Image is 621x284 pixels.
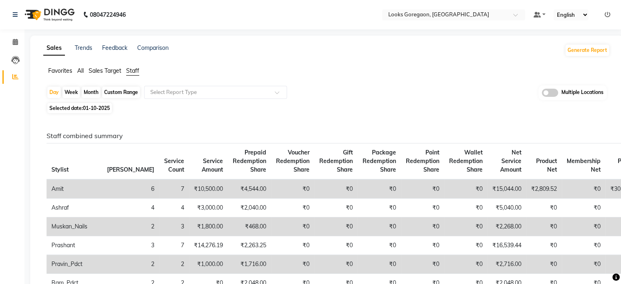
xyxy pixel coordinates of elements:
span: Package Redemption Share [363,149,396,173]
td: ₹0 [401,255,444,274]
td: ₹2,268.00 [487,217,526,236]
td: ₹0 [526,199,562,217]
td: ₹0 [444,255,487,274]
span: Selected date: [47,103,112,113]
td: ₹0 [526,255,562,274]
td: ₹0 [562,199,605,217]
td: ₹2,716.00 [487,255,526,274]
span: Point Redemption Share [406,149,439,173]
a: Comparison [137,44,169,51]
td: ₹0 [271,199,314,217]
td: ₹0 [314,179,358,199]
td: 3 [159,217,189,236]
td: ₹1,716.00 [228,255,271,274]
td: 6 [102,179,159,199]
span: Voucher Redemption Share [276,149,309,173]
td: ₹0 [401,179,444,199]
td: ₹0 [401,236,444,255]
td: ₹468.00 [228,217,271,236]
span: Wallet Redemption Share [449,149,483,173]
td: ₹0 [444,236,487,255]
td: ₹0 [401,199,444,217]
td: ₹0 [444,179,487,199]
div: Day [47,87,61,98]
td: ₹10,500.00 [189,179,228,199]
td: ₹5,040.00 [487,199,526,217]
span: Service Count [164,157,184,173]
td: ₹0 [271,179,314,199]
td: ₹0 [271,255,314,274]
td: ₹0 [358,199,401,217]
td: ₹2,809.52 [526,179,562,199]
td: ₹0 [562,236,605,255]
td: ₹0 [358,217,401,236]
span: [PERSON_NAME] [107,166,154,173]
img: logo [21,3,77,26]
td: 4 [159,199,189,217]
td: ₹14,276.19 [189,236,228,255]
b: 08047224946 [90,3,126,26]
td: ₹0 [314,199,358,217]
td: Prashant [47,236,102,255]
td: ₹0 [314,236,358,255]
td: ₹0 [314,255,358,274]
span: Favorites [48,67,72,74]
td: 2 [102,217,159,236]
td: 7 [159,236,189,255]
td: ₹1,000.00 [189,255,228,274]
td: ₹0 [314,217,358,236]
td: 2 [102,255,159,274]
span: 01-10-2025 [83,105,110,111]
td: 7 [159,179,189,199]
td: ₹0 [444,217,487,236]
td: ₹0 [562,217,605,236]
td: ₹15,044.00 [487,179,526,199]
span: Gift Redemption Share [319,149,353,173]
td: ₹0 [271,217,314,236]
div: Week [62,87,80,98]
td: 3 [102,236,159,255]
td: ₹0 [526,217,562,236]
td: 2 [159,255,189,274]
span: Membership Net [567,157,601,173]
td: ₹1,800.00 [189,217,228,236]
span: Staff [126,67,139,74]
span: Stylist [51,166,69,173]
button: Generate Report [565,45,609,56]
td: Ashraf [47,199,102,217]
a: Feedback [102,44,127,51]
a: Trends [75,44,92,51]
div: Month [82,87,100,98]
span: Net Service Amount [500,149,521,173]
td: ₹4,544.00 [228,179,271,199]
td: ₹2,040.00 [228,199,271,217]
span: Service Amount [202,157,223,173]
td: ₹0 [401,217,444,236]
span: Sales Target [89,67,121,74]
span: All [77,67,84,74]
td: Pravin_Pdct [47,255,102,274]
td: 4 [102,199,159,217]
div: Custom Range [102,87,140,98]
h6: Staff combined summary [47,132,603,140]
td: ₹0 [358,179,401,199]
td: ₹0 [562,255,605,274]
a: Sales [43,41,65,56]
td: ₹0 [358,236,401,255]
span: Product Net [536,157,557,173]
td: ₹2,263.25 [228,236,271,255]
td: ₹0 [271,236,314,255]
span: Multiple Locations [561,89,603,97]
td: ₹0 [562,179,605,199]
td: ₹0 [358,255,401,274]
td: Muskan_Nails [47,217,102,236]
span: Prepaid Redemption Share [233,149,266,173]
td: ₹16,539.44 [487,236,526,255]
td: ₹3,000.00 [189,199,228,217]
td: ₹0 [444,199,487,217]
td: Amit [47,179,102,199]
td: ₹0 [526,236,562,255]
